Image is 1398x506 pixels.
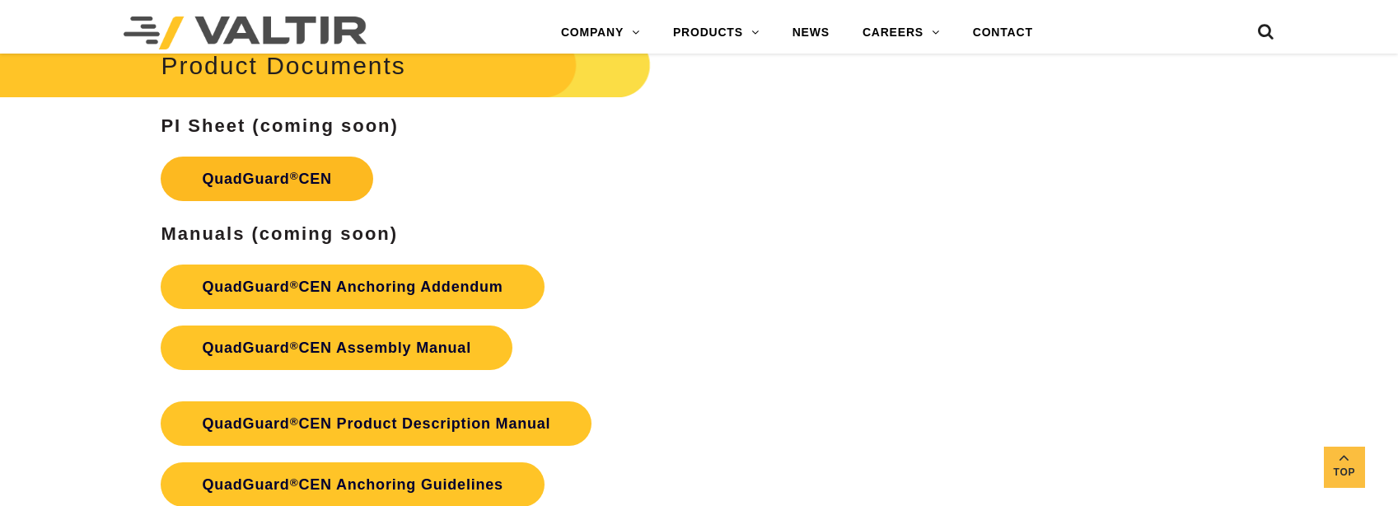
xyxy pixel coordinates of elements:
[161,326,512,370] a: QuadGuard®CEN Assembly Manual
[545,16,657,49] a: COMPANY
[224,340,471,356] strong: adGuard CEN Assembly Manual
[290,476,299,489] sup: ®
[161,265,544,309] a: QuadGuard®CEN Anchoring Addendum
[956,16,1050,49] a: CONTACT
[776,16,846,49] a: NEWS
[124,16,367,49] img: Valtir
[290,415,299,428] sup: ®
[290,340,299,352] sup: ®
[1324,447,1365,488] a: Top
[657,16,776,49] a: PRODUCTS
[290,170,299,182] sup: ®
[202,340,224,356] strong: Qu
[161,157,372,201] a: QuadGuard®CEN
[161,401,591,446] a: QuadGuard®CEN Product Description Manual
[290,279,299,291] sup: ®
[202,279,503,295] strong: QuadGuard CEN Anchoring Addendum
[1324,463,1365,482] span: Top
[846,16,956,49] a: CAREERS
[161,115,398,136] strong: PI Sheet (coming soon)
[161,223,398,244] strong: Manuals (coming soon)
